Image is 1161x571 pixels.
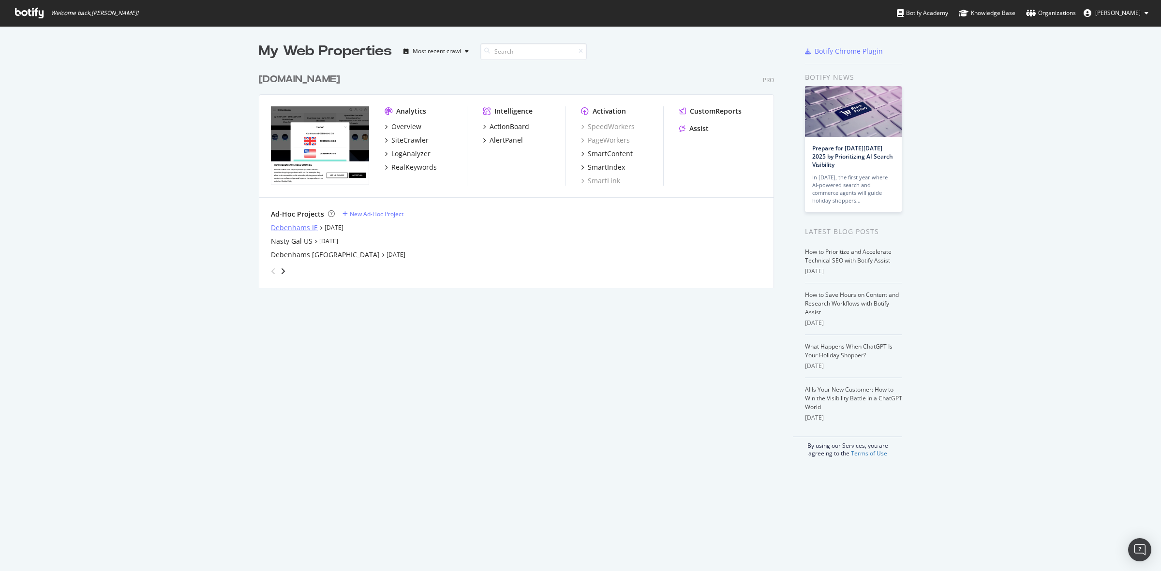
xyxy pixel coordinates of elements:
[396,106,426,116] div: Analytics
[805,248,892,264] a: How to Prioritize and Accelerate Technical SEO with Botify Assist
[897,8,948,18] div: Botify Academy
[679,124,709,133] a: Assist
[581,135,630,145] a: PageWorkers
[805,226,902,237] div: Latest Blog Posts
[385,135,429,145] a: SiteCrawler
[1076,5,1156,21] button: [PERSON_NAME]
[259,73,340,87] div: [DOMAIN_NAME]
[385,149,431,159] a: LogAnalyzer
[812,174,894,205] div: In [DATE], the first year where AI-powered search and commerce agents will guide holiday shoppers…
[588,149,633,159] div: SmartContent
[581,176,620,186] a: SmartLink
[271,106,369,185] img: debenhams.com
[387,250,405,259] a: [DATE]
[805,46,883,56] a: Botify Chrome Plugin
[350,210,403,218] div: New Ad-Hoc Project
[342,210,403,218] a: New Ad-Hoc Project
[1095,9,1141,17] span: Zubair Kakuji
[271,223,318,233] a: Debenhams IE
[271,209,324,219] div: Ad-Hoc Projects
[1026,8,1076,18] div: Organizations
[805,362,902,370] div: [DATE]
[259,73,344,87] a: [DOMAIN_NAME]
[483,122,529,132] a: ActionBoard
[851,449,887,457] a: Terms of Use
[490,122,529,132] div: ActionBoard
[385,162,437,172] a: RealKeywords
[1128,538,1151,561] div: Open Intercom Messenger
[259,42,392,61] div: My Web Properties
[581,122,635,132] a: SpeedWorkers
[259,61,782,288] div: grid
[325,223,343,232] a: [DATE]
[391,162,437,172] div: RealKeywords
[581,162,625,172] a: SmartIndex
[483,135,523,145] a: AlertPanel
[805,342,893,359] a: What Happens When ChatGPT Is Your Holiday Shopper?
[679,106,742,116] a: CustomReports
[690,106,742,116] div: CustomReports
[959,8,1015,18] div: Knowledge Base
[805,267,902,276] div: [DATE]
[391,149,431,159] div: LogAnalyzer
[494,106,533,116] div: Intelligence
[812,144,893,169] a: Prepare for [DATE][DATE] 2025 by Prioritizing AI Search Visibility
[805,72,902,83] div: Botify news
[271,250,380,260] a: Debenhams [GEOGRAPHIC_DATA]
[805,413,902,422] div: [DATE]
[413,48,461,54] div: Most recent crawl
[51,9,138,17] span: Welcome back, [PERSON_NAME] !
[805,385,902,411] a: AI Is Your New Customer: How to Win the Visibility Battle in a ChatGPT World
[763,76,774,84] div: Pro
[805,291,899,316] a: How to Save Hours on Content and Research Workflows with Botify Assist
[805,86,902,137] img: Prepare for Black Friday 2025 by Prioritizing AI Search Visibility
[271,236,313,246] a: Nasty Gal US
[391,135,429,145] div: SiteCrawler
[490,135,523,145] div: AlertPanel
[280,266,286,276] div: angle-right
[385,122,421,132] a: Overview
[793,437,902,457] div: By using our Services, you are agreeing to the
[267,264,280,279] div: angle-left
[689,124,709,133] div: Assist
[805,319,902,327] div: [DATE]
[480,43,587,60] input: Search
[815,46,883,56] div: Botify Chrome Plugin
[581,149,633,159] a: SmartContent
[391,122,421,132] div: Overview
[319,237,338,245] a: [DATE]
[593,106,626,116] div: Activation
[588,162,625,172] div: SmartIndex
[400,44,473,59] button: Most recent crawl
